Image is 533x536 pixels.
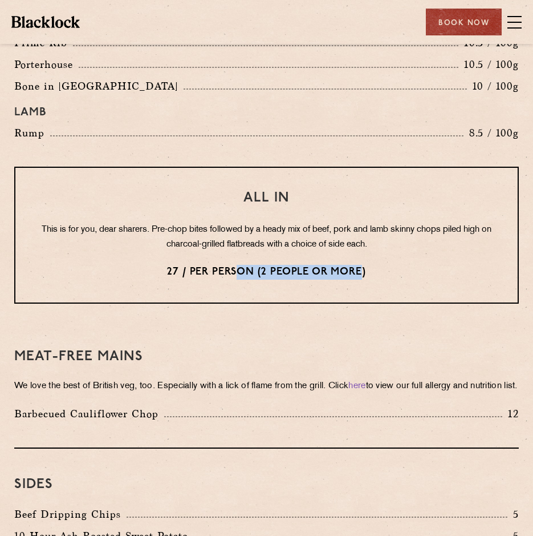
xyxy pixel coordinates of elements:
[502,406,519,421] p: 12
[38,223,495,252] p: This is for you, dear sharers. Pre-chop bites followed by a heady mix of beef, pork and lamb skin...
[458,57,519,72] p: 10.5 / 100g
[507,507,519,522] p: 5
[14,477,519,492] h3: Sides
[14,378,519,394] p: We love the best of British veg, too. Especially with a lick of flame from the grill. Click to vi...
[11,16,80,27] img: BL_Textured_Logo-footer-cropped.svg
[38,265,495,280] p: 27 / per person (2 people or more)
[14,506,127,522] p: Beef Dripping Chips
[14,106,519,119] h4: Lamb
[38,191,495,205] h3: All In
[348,382,365,390] a: here
[467,79,519,94] p: 10 / 100g
[463,126,519,140] p: 8.5 / 100g
[14,406,164,422] p: Barbecued Cauliflower Chop
[14,78,184,94] p: Bone in [GEOGRAPHIC_DATA]
[426,9,502,35] div: Book Now
[14,349,519,364] h3: Meat-Free mains
[14,125,50,141] p: Rump
[14,57,79,72] p: Porterhouse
